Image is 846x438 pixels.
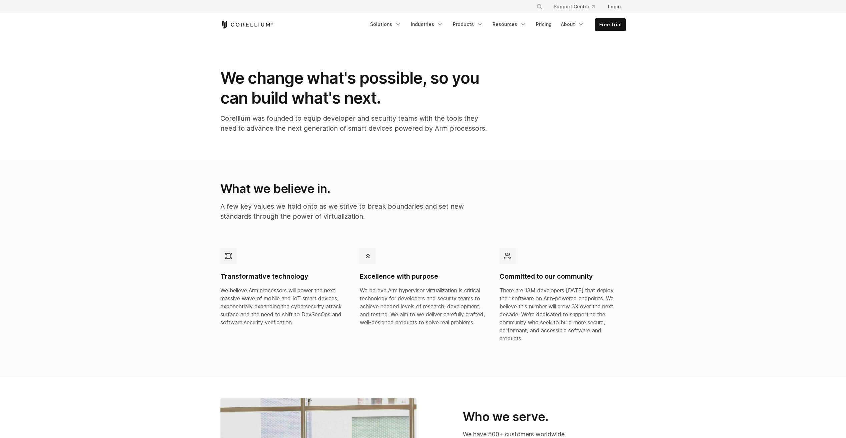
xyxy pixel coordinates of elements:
[220,272,347,281] h4: Transformative technology
[360,286,486,326] p: We believe Arm hypervisor virtualization is critical technology for developers and security teams...
[500,272,626,281] h4: Committed to our community
[220,21,273,29] a: Corellium Home
[528,1,626,13] div: Navigation Menu
[548,1,600,13] a: Support Center
[220,181,486,196] h2: What we believe in.
[220,286,347,326] p: We believe Arm processors will power the next massive wave of mobile and IoT smart devices, expon...
[220,68,487,108] h1: We change what's possible, so you can build what's next.
[603,1,626,13] a: Login
[557,18,588,30] a: About
[500,286,626,342] p: There are 13M developers [DATE] that deploy their software on Arm-powered endpoints. We believe t...
[534,1,546,13] button: Search
[463,409,626,424] h2: Who we serve.
[366,18,626,31] div: Navigation Menu
[532,18,556,30] a: Pricing
[220,113,487,133] p: Corellium was founded to equip developer and security teams with the tools they need to advance t...
[407,18,448,30] a: Industries
[220,201,486,221] p: A few key values we hold onto as we strive to break boundaries and set new standards through the ...
[360,272,486,281] h4: Excellence with purpose
[595,19,626,31] a: Free Trial
[366,18,405,30] a: Solutions
[449,18,487,30] a: Products
[489,18,531,30] a: Resources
